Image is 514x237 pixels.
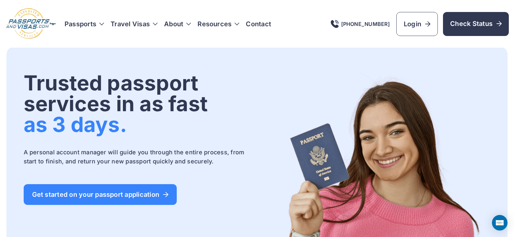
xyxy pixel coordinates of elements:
span: as 3 days. [24,112,127,137]
h3: Resources [197,19,239,29]
h3: Travel Visas [111,19,158,29]
h3: Passports [65,19,104,29]
a: Contact [246,19,271,29]
span: Get started on your passport application [32,191,169,198]
h1: Trusted passport services in as fast [24,73,256,135]
span: Login [404,19,430,29]
span: Check Status [450,19,502,28]
a: Get started on your passport application [24,184,177,205]
a: Check Status [443,12,509,36]
img: Logo [5,8,57,40]
a: About [164,19,183,29]
p: A personal account manager will guide you through the entire process, from start to finish, and r... [24,148,256,166]
a: Login [396,12,438,36]
div: Open Intercom Messenger [492,215,508,231]
a: [PHONE_NUMBER] [331,20,390,28]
